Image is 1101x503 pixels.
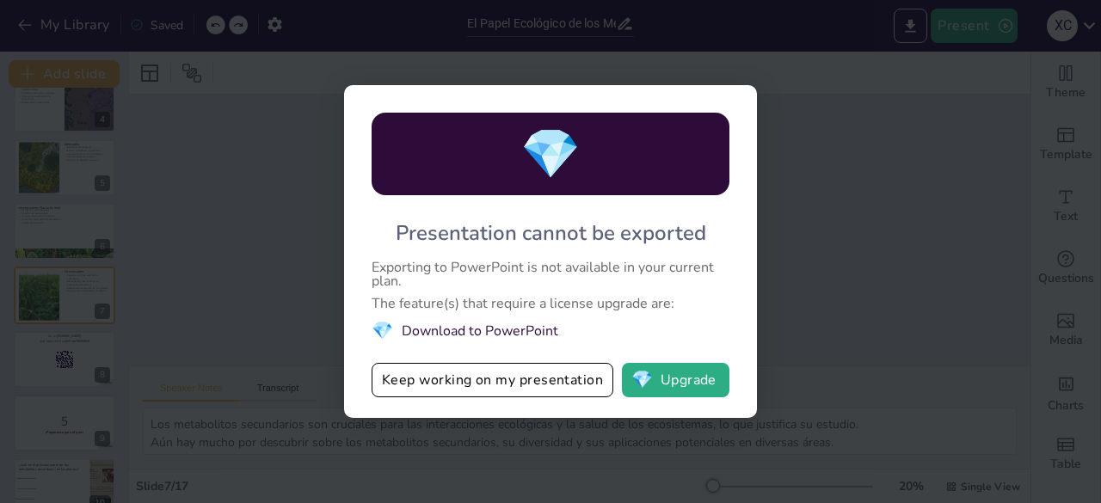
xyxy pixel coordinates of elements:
span: diamond [372,319,393,342]
div: Exporting to PowerPoint is not available in your current plan. [372,261,729,288]
li: Download to PowerPoint [372,319,729,342]
span: diamond [520,121,581,187]
span: diamond [631,371,653,389]
button: Keep working on my presentation [372,363,613,397]
div: The feature(s) that require a license upgrade are: [372,297,729,310]
div: Presentation cannot be exported [396,219,706,247]
button: diamondUpgrade [622,363,729,397]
